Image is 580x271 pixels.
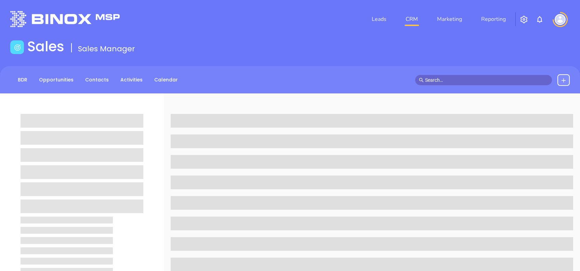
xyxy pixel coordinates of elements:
span: Sales Manager [78,43,135,54]
a: Leads [369,12,389,26]
img: user [555,14,566,25]
a: Contacts [81,74,113,86]
h1: Sales [27,38,64,55]
input: Search… [425,76,548,84]
img: logo [10,11,120,27]
a: Activities [116,74,147,86]
span: search [419,78,424,82]
a: BDR [14,74,31,86]
a: Opportunities [35,74,78,86]
a: Reporting [478,12,509,26]
a: Calendar [150,74,182,86]
a: Marketing [434,12,465,26]
img: iconNotification [536,15,544,24]
img: iconSetting [520,15,528,24]
a: CRM [403,12,421,26]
